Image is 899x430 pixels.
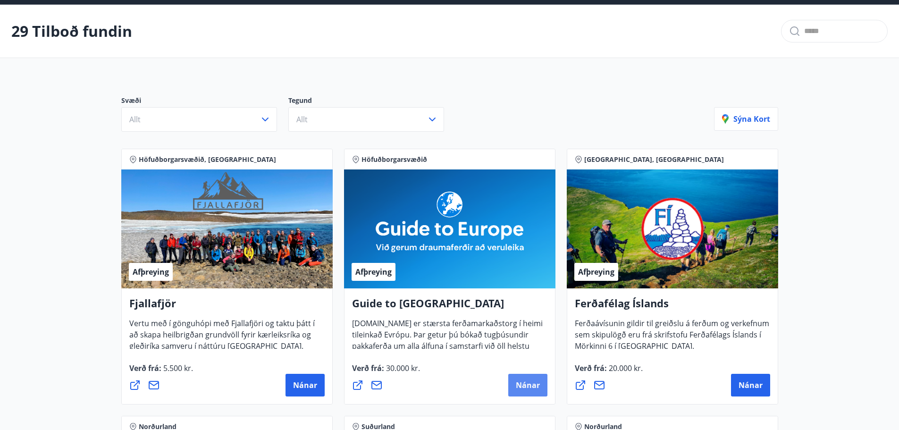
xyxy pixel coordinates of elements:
[129,363,193,381] span: Verð frá :
[714,107,778,131] button: Sýna kort
[384,363,420,373] span: 30.000 kr.
[129,296,325,318] h4: Fjallafjör
[129,114,141,125] span: Allt
[575,318,769,359] span: Ferðaávísunin gildir til greiðslu á ferðum og verkefnum sem skipulögð eru frá skrifstofu Ferðafél...
[129,318,315,359] span: Vertu með í gönguhópi með Fjallafjöri og taktu þátt í að skapa heilbrigðan grundvöll fyrir kærlei...
[361,155,427,164] span: Höfuðborgarsvæðið
[352,363,420,381] span: Verð frá :
[731,374,770,396] button: Nánar
[293,380,317,390] span: Nánar
[575,296,770,318] h4: Ferðafélag Íslands
[121,96,288,107] p: Svæði
[352,296,547,318] h4: Guide to [GEOGRAPHIC_DATA]
[11,21,132,42] p: 29 Tilboð fundin
[286,374,325,396] button: Nánar
[516,380,540,390] span: Nánar
[508,374,547,396] button: Nánar
[739,380,763,390] span: Nánar
[288,107,444,132] button: Allt
[352,318,543,381] span: [DOMAIN_NAME] er stærsta ferðamarkaðstorg í heimi tileinkað Evrópu. Þar getur þú bókað tugþúsundi...
[161,363,193,373] span: 5.500 kr.
[288,96,455,107] p: Tegund
[575,363,643,381] span: Verð frá :
[578,267,614,277] span: Afþreying
[296,114,308,125] span: Allt
[121,107,277,132] button: Allt
[139,155,276,164] span: Höfuðborgarsvæðið, [GEOGRAPHIC_DATA]
[722,114,770,124] p: Sýna kort
[584,155,724,164] span: [GEOGRAPHIC_DATA], [GEOGRAPHIC_DATA]
[607,363,643,373] span: 20.000 kr.
[355,267,392,277] span: Afþreying
[133,267,169,277] span: Afþreying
